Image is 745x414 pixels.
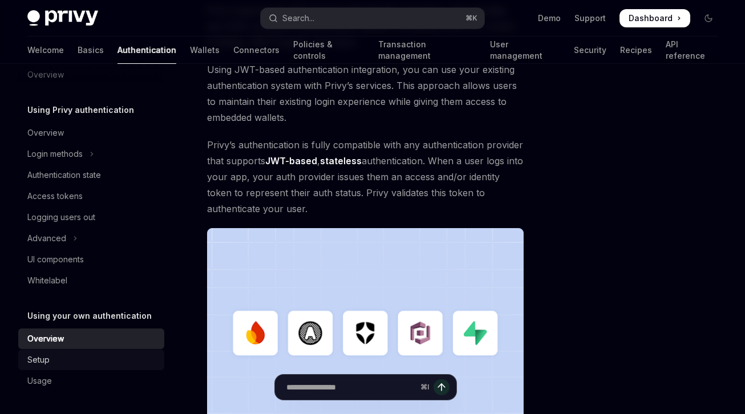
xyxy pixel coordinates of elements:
[27,10,98,26] img: dark logo
[207,137,524,217] span: Privy’s authentication is fully compatible with any authentication provider that supports , authe...
[27,274,67,287] div: Whitelabel
[286,375,416,400] input: Ask a question...
[574,36,606,64] a: Security
[261,8,485,29] button: Open search
[27,210,95,224] div: Logging users out
[574,13,606,24] a: Support
[18,228,164,249] button: Toggle Advanced section
[27,332,64,346] div: Overview
[27,353,50,367] div: Setup
[293,36,365,64] a: Policies & controls
[465,14,477,23] span: ⌘ K
[233,36,280,64] a: Connectors
[27,36,64,64] a: Welcome
[27,232,66,245] div: Advanced
[27,168,101,182] div: Authentication state
[620,9,690,27] a: Dashboard
[27,189,83,203] div: Access tokens
[190,36,220,64] a: Wallets
[18,186,164,206] a: Access tokens
[434,379,450,395] button: Send message
[27,147,83,161] div: Login methods
[378,36,477,64] a: Transaction management
[629,13,673,24] span: Dashboard
[18,144,164,164] button: Toggle Login methods section
[18,249,164,270] a: UI components
[18,270,164,291] a: Whitelabel
[18,207,164,228] a: Logging users out
[620,36,652,64] a: Recipes
[207,62,524,125] span: Using JWT-based authentication integration, you can use your existing authentication system with ...
[78,36,104,64] a: Basics
[265,155,317,167] a: JWT-based
[282,11,314,25] div: Search...
[320,155,362,167] a: stateless
[27,253,84,266] div: UI components
[538,13,561,24] a: Demo
[699,9,718,27] button: Toggle dark mode
[18,350,164,370] a: Setup
[27,103,134,117] h5: Using Privy authentication
[27,309,152,323] h5: Using your own authentication
[118,36,176,64] a: Authentication
[490,36,560,64] a: User management
[18,123,164,143] a: Overview
[27,374,52,388] div: Usage
[27,126,64,140] div: Overview
[666,36,718,64] a: API reference
[18,165,164,185] a: Authentication state
[18,328,164,349] a: Overview
[18,371,164,391] a: Usage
